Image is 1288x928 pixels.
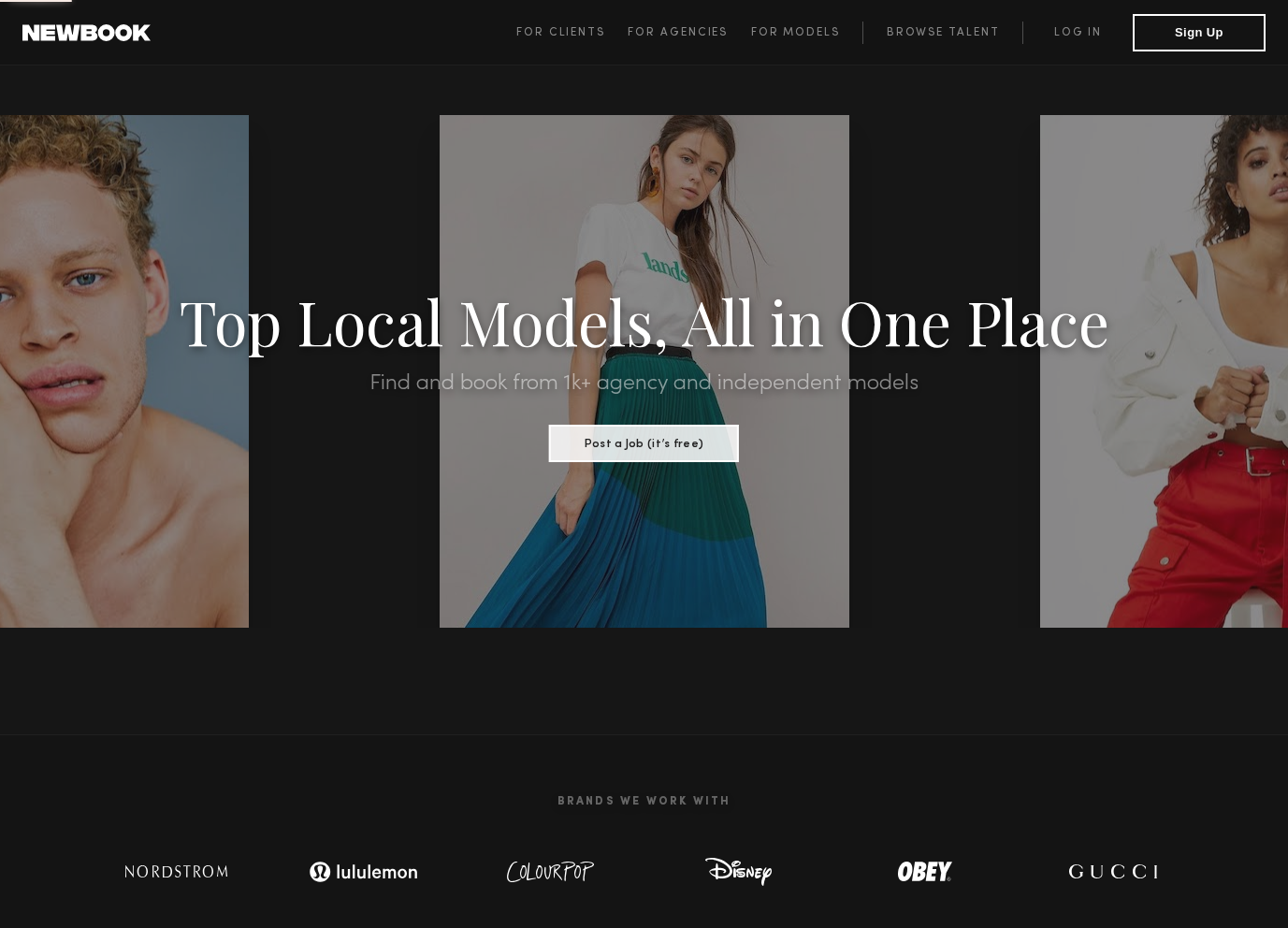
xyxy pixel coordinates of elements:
[1133,14,1266,51] button: Sign Up
[516,22,628,44] a: For Clients
[549,431,739,452] a: Post a Job (it’s free)
[751,22,863,44] a: For Models
[677,853,799,891] img: logo-disney.svg
[862,22,1022,44] a: Browse Talent
[864,853,986,891] img: logo-obey.svg
[628,22,750,44] a: For Agencies
[490,853,612,891] img: logo-colour-pop.svg
[549,425,739,462] button: Post a Job (it’s free)
[111,853,242,891] img: logo-nordstrom.svg
[298,853,429,891] img: logo-lulu.svg
[96,372,1191,395] h2: Find and book from 1k+ agency and independent models
[83,773,1206,831] h2: Brands We Work With
[516,27,605,38] span: For Clients
[628,27,728,38] span: For Agencies
[1022,22,1133,44] a: Log in
[1051,853,1173,891] img: logo-gucci.svg
[751,27,840,38] span: For Models
[96,292,1191,350] h1: Top Local Models, All in One Place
